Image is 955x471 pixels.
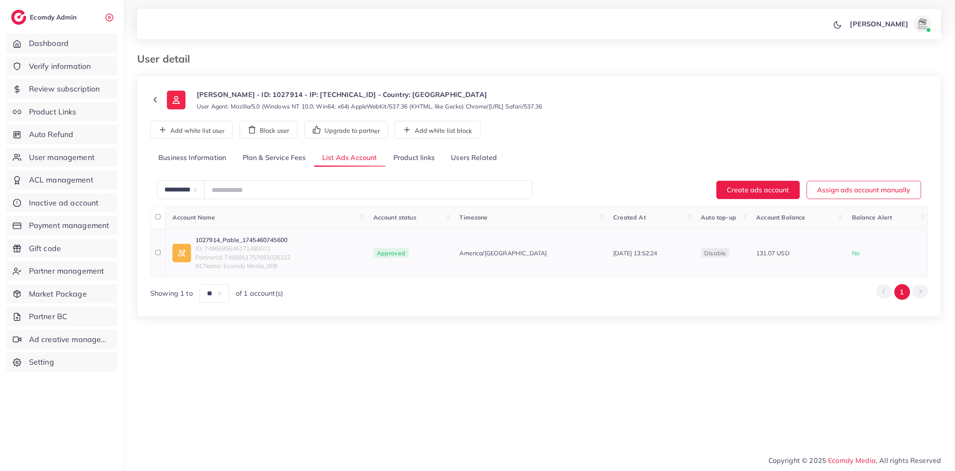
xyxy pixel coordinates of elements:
span: Setting [29,357,54,368]
span: Timezone [460,214,488,221]
a: [PERSON_NAME]avatar [846,15,935,32]
a: Product Links [6,102,117,122]
a: Users Related [443,149,505,167]
img: ic-user-info.36bf1079.svg [167,91,186,109]
span: Gift code [29,243,61,254]
span: , All rights Reserved [876,455,941,465]
h2: Ecomdy Admin [30,13,79,21]
small: User Agent: Mozilla/5.0 (Windows NT 10.0; Win64; x64) AppleWebKit/537.36 (KHTML, like Gecko) Chro... [197,102,542,111]
a: User management [6,148,117,167]
a: Review subscription [6,79,117,99]
span: Partner BC [29,311,68,322]
span: Verify information [29,61,91,72]
p: [PERSON_NAME] [850,19,909,29]
span: BCName: Ecomdy Media_008 [195,262,291,270]
a: Gift code [6,239,117,258]
span: ACL management [29,174,93,186]
a: Ecomdy Media [829,456,876,465]
span: Approved [373,248,409,258]
span: 131.07 USD [757,249,790,257]
span: [DATE] 13:52:24 [614,249,657,257]
h3: User detail [137,53,197,65]
span: Product Links [29,106,77,117]
span: Auto top-up [701,214,737,221]
span: disable [705,249,726,257]
button: Assign ads account manually [807,181,921,199]
a: ACL management [6,170,117,190]
a: Setting [6,352,117,372]
button: Add white list user [150,121,233,139]
span: of 1 account(s) [236,288,283,298]
img: logo [11,10,26,25]
span: Partner management [29,265,104,277]
a: Verify information [6,57,117,76]
span: Market Package [29,288,87,300]
a: Ad creative management [6,330,117,349]
button: Block user [240,121,298,139]
a: 1027914_Pable_1745460745600 [195,236,291,244]
button: Upgrade to partner [304,121,388,139]
span: Payment management [29,220,109,231]
a: List Ads Account [314,149,385,167]
span: Account status [373,214,416,221]
span: Ad creative management [29,334,111,345]
a: Inactive ad account [6,193,117,213]
button: Go to page 1 [895,284,910,300]
span: Inactive ad account [29,197,99,208]
span: Account Balance [757,214,806,221]
span: No [852,249,860,257]
span: Review subscription [29,83,100,94]
ul: Pagination [876,284,928,300]
button: Add white list block [395,121,481,139]
span: User management [29,152,95,163]
a: Business Information [150,149,235,167]
span: PartnerId: 7495951757693026312 [195,253,291,262]
span: America/[GEOGRAPHIC_DATA] [460,249,547,257]
a: Auto Refund [6,125,117,144]
span: Copyright © 2025 [769,455,941,465]
span: Created At [614,214,646,221]
a: Partner BC [6,307,117,326]
img: avatar [914,15,931,32]
img: ic-ad-info.7fc67b75.svg [172,244,191,263]
p: [PERSON_NAME] - ID: 1027914 - IP: [TECHNICAL_ID] - Country: [GEOGRAPHIC_DATA] [197,89,542,100]
a: logoEcomdy Admin [11,10,79,25]
span: Balance Alert [852,214,892,221]
span: Account Name [172,214,215,221]
a: Payment management [6,216,117,235]
a: Dashboard [6,34,117,53]
a: Partner management [6,261,117,281]
a: Plan & Service Fees [235,149,314,167]
a: Product links [385,149,443,167]
span: Showing 1 to [150,288,193,298]
span: Dashboard [29,38,69,49]
span: Auto Refund [29,129,74,140]
span: ID: 7496695646171480071 [195,244,291,253]
a: Market Package [6,284,117,304]
button: Create ads account [717,181,800,199]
